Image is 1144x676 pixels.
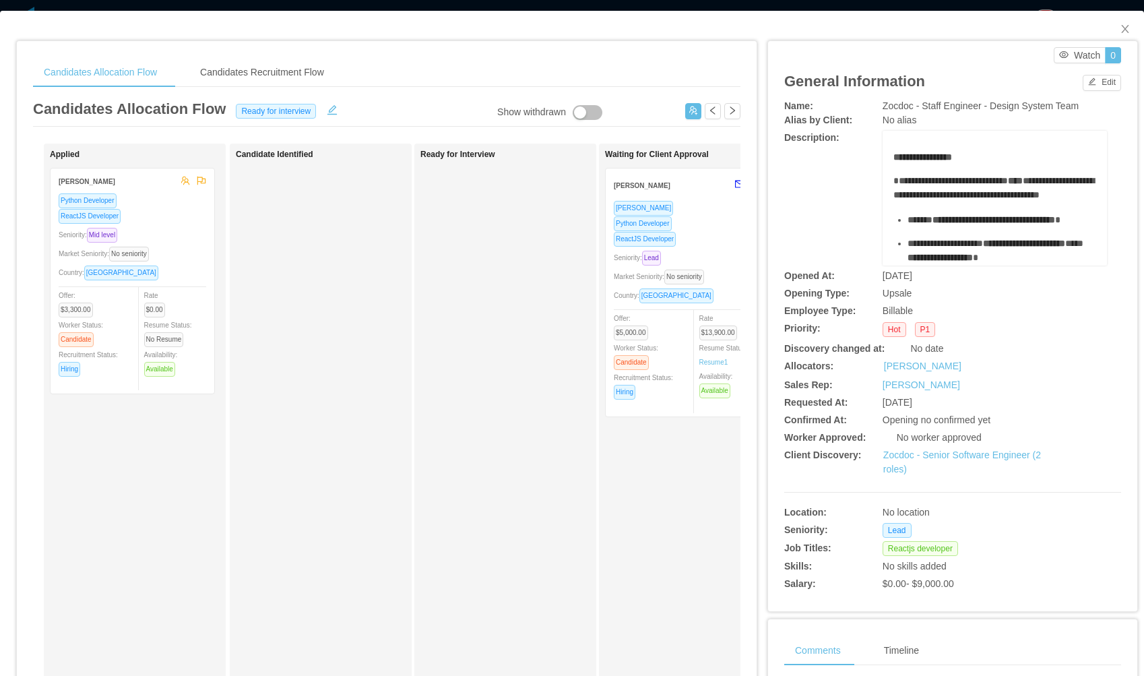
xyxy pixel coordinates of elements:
[883,288,912,299] span: Upsale
[497,105,566,120] div: Show withdrawn
[614,326,648,340] span: $5,000.00
[59,269,164,276] span: Country:
[420,150,609,160] h1: Ready for Interview
[883,541,958,556] span: Reactjs developer
[84,266,158,280] span: [GEOGRAPHIC_DATA]
[1120,24,1131,34] i: icon: close
[883,523,912,538] span: Lead
[181,176,190,185] span: team
[614,232,676,247] span: ReactJS Developer
[614,374,673,396] span: Recruitment Status:
[109,247,149,262] span: No seniority
[59,362,80,377] span: Hiring
[699,383,730,398] span: Available
[910,343,943,354] span: No date
[144,321,192,343] span: Resume Status:
[59,209,121,224] span: ReactJS Developer
[236,150,424,160] h1: Candidate Identified
[642,251,661,266] span: Lead
[59,332,94,347] span: Candidate
[236,104,316,119] span: Ready for interview
[784,305,856,316] b: Employee Type:
[883,450,1041,474] a: Zocdoc - Senior Software Engineer (2 roles)
[883,414,990,425] span: Opening no confirmed yet
[873,636,930,666] div: Timeline
[784,636,852,666] div: Comments
[614,315,654,336] span: Offer:
[784,100,813,111] b: Name:
[893,150,1097,285] div: rdw-editor
[664,270,704,284] span: No seniority
[59,351,118,373] span: Recruitment Status:
[883,115,917,125] span: No alias
[784,379,833,390] b: Sales Rep:
[784,561,812,572] b: Skills:
[59,193,117,208] span: Python Developer
[784,270,835,281] b: Opened At:
[614,344,658,366] span: Worker Status:
[784,432,866,443] b: Worker Approved:
[144,362,175,377] span: Available
[50,150,239,160] h1: Applied
[784,543,831,553] b: Job Titles:
[1054,47,1106,63] button: icon: eyeWatch
[784,115,852,125] b: Alias by Client:
[59,178,115,185] strong: [PERSON_NAME]
[883,505,1051,520] div: No location
[784,288,850,299] b: Opening Type:
[784,343,885,354] b: Discovery changed at:
[614,355,649,370] span: Candidate
[614,182,670,189] strong: [PERSON_NAME]
[699,344,747,366] span: Resume Status:
[883,561,947,572] span: No skills added
[614,292,719,299] span: Country:
[59,321,103,343] span: Worker Status:
[784,132,839,143] b: Description:
[883,578,954,589] span: $0.00 - $9,000.00
[1105,47,1121,63] button: 0
[699,315,742,336] span: Rate
[883,305,913,316] span: Billable
[784,70,925,92] article: General Information
[614,254,666,262] span: Seniority:
[883,397,912,408] span: [DATE]
[144,332,184,347] span: No Resume
[705,103,721,119] button: icon: left
[189,57,335,88] div: Candidates Recruitment Flow
[59,292,98,313] span: Offer:
[1083,75,1121,91] button: icon: editEdit
[33,57,168,88] div: Candidates Allocation Flow
[699,357,728,367] a: Resume1
[33,98,226,120] article: Candidates Allocation Flow
[724,103,740,119] button: icon: right
[639,288,713,303] span: [GEOGRAPHIC_DATA]
[699,326,737,340] span: $13,900.00
[884,359,961,373] a: [PERSON_NAME]
[784,524,828,535] b: Seniority:
[784,397,848,408] b: Requested At:
[614,216,672,231] span: Python Developer
[685,103,701,119] button: icon: usergroup-add
[897,432,982,443] span: No worker approved
[144,303,165,317] span: $0.00
[1106,11,1144,49] button: Close
[144,292,170,313] span: Rate
[321,102,343,115] button: icon: edit
[614,201,673,216] span: [PERSON_NAME]
[784,578,816,589] b: Salary:
[699,373,736,394] span: Availability:
[915,322,936,337] span: P1
[144,351,181,373] span: Availability:
[59,231,123,239] span: Seniority:
[59,250,154,257] span: Market Seniority:
[883,100,1079,111] span: Zocdoc - Staff Engineer - Design System Team
[784,450,861,460] b: Client Discovery:
[784,414,847,425] b: Confirmed At:
[87,228,117,243] span: Mid level
[883,270,912,281] span: [DATE]
[883,322,906,337] span: Hot
[59,303,93,317] span: $3,300.00
[784,507,827,518] b: Location:
[883,379,960,390] a: [PERSON_NAME]
[614,385,635,400] span: Hiring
